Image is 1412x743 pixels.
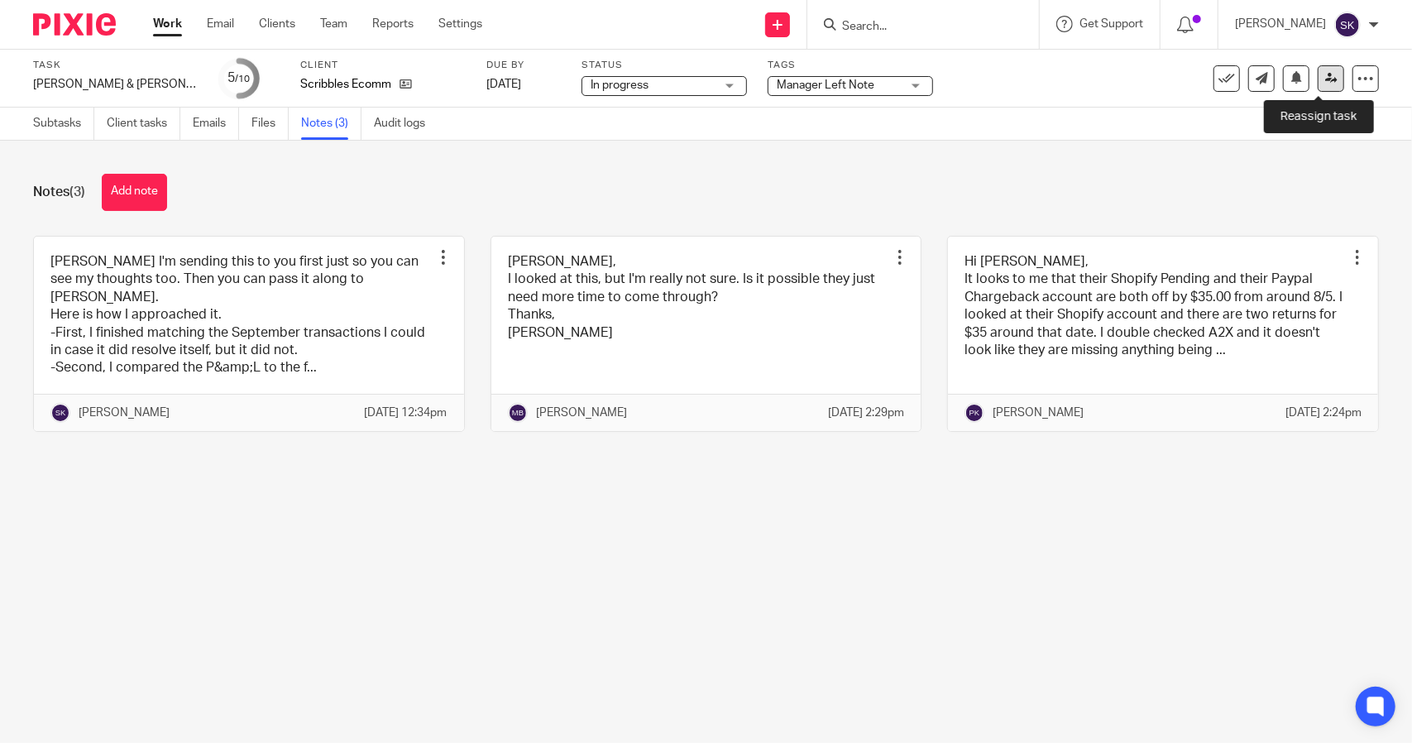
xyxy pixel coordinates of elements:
a: Client tasks [107,108,180,140]
a: Subtasks [33,108,94,140]
img: svg%3E [964,403,984,423]
img: Pixie [33,13,116,36]
a: Work [153,16,182,32]
button: Add note [102,174,167,211]
a: Team [320,16,347,32]
label: Client [300,59,466,72]
p: [DATE] 2:24pm [1285,405,1362,421]
p: Scribbles Ecomm [300,76,391,93]
p: [PERSON_NAME] [993,405,1084,421]
a: Audit logs [374,108,438,140]
div: [PERSON_NAME] & [PERSON_NAME] - [DATE] [33,76,199,93]
a: Clients [259,16,295,32]
a: Notes (3) [301,108,361,140]
span: (3) [69,185,85,199]
label: Due by [486,59,561,72]
label: Status [582,59,747,72]
h1: Notes [33,184,85,201]
label: Tags [768,59,933,72]
label: Task [33,59,199,72]
div: 5 [228,69,251,88]
span: Manager Left Note [777,79,874,91]
p: [DATE] 12:34pm [365,405,448,421]
img: svg%3E [50,403,70,423]
img: svg%3E [508,403,528,423]
a: Files [251,108,289,140]
a: Email [207,16,234,32]
p: [PERSON_NAME] [536,405,627,421]
p: [PERSON_NAME] [79,405,170,421]
img: svg%3E [1334,12,1361,38]
input: Search [840,20,989,35]
div: David &amp; Gene - August 2025 [33,76,199,93]
a: Reports [372,16,414,32]
a: Emails [193,108,239,140]
p: [PERSON_NAME] [1235,16,1326,32]
span: Get Support [1079,18,1143,30]
span: In progress [591,79,649,91]
p: [DATE] 2:29pm [828,405,904,421]
span: [DATE] [486,79,521,90]
small: /10 [236,74,251,84]
a: Settings [438,16,482,32]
